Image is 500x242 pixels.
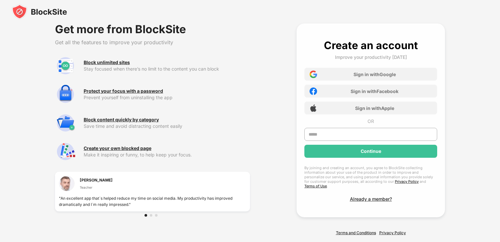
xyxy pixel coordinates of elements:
[368,118,374,124] div: OR
[84,60,130,65] div: Block unlimited sites
[55,39,250,46] div: Get all the features to improve your productivity
[304,184,327,188] a: Terms of Use
[335,54,407,60] div: Improve your productivity [DATE]
[310,87,317,95] img: facebook-icon.png
[350,196,392,202] div: Already a member?
[324,39,418,52] div: Create an account
[55,55,76,76] img: premium-unlimited-blocklist.svg
[310,71,317,78] img: google-icon.png
[361,149,381,154] div: Continue
[354,72,396,77] div: Sign in with Google
[379,230,406,235] a: Privacy Policy
[55,84,76,105] img: premium-password-protection.svg
[12,4,67,20] img: blocksite-icon-black.svg
[84,66,250,72] div: Stay focused when there’s no limit to the content you can block
[395,179,419,184] a: Privacy Policy
[355,105,394,111] div: Sign in with Apple
[84,88,163,94] div: Protect your focus with a password
[84,152,250,157] div: Make it inspiring or funny, to help keep your focus.
[84,95,250,100] div: Prevent yourself from uninstalling the app
[55,23,250,35] div: Get more from BlockSite
[351,88,398,94] div: Sign in with Facebook
[310,104,317,112] img: apple-icon.png
[84,146,151,151] div: Create your own blocked page
[55,141,76,162] img: premium-customize-block-page.svg
[55,113,76,133] img: premium-category.svg
[336,230,376,235] a: Terms and Conditions
[59,176,75,191] img: testimonial-1.jpg
[84,124,250,129] div: Save time and avoid distracting content easily
[80,177,113,183] div: [PERSON_NAME]
[59,195,246,208] div: "An excellent app that`s helped reduce my time on social media. My productivity has improved dram...
[304,166,437,188] div: By joining and creating an account, you agree to BlockSite collecting information about your use ...
[84,117,159,122] div: Block content quickly by category
[80,185,113,190] div: Teacher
